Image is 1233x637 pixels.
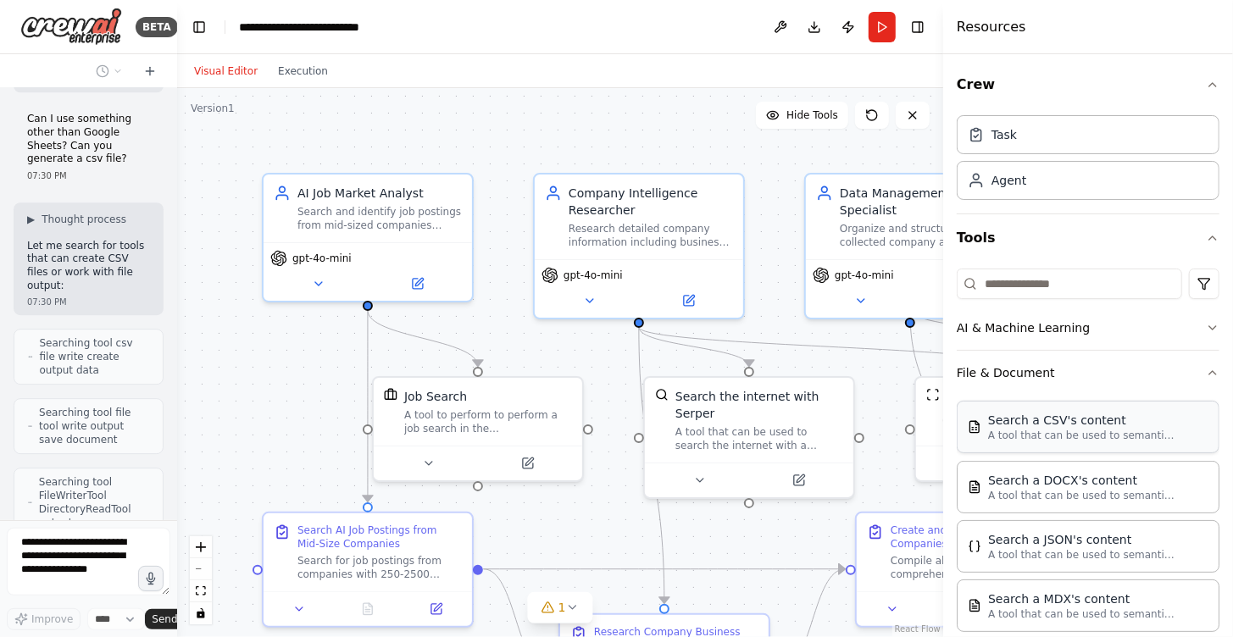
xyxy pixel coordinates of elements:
[483,561,845,578] g: Edge from d6120ad4-f8f3-4e8b-9cc2-52c81ed38061 to 9d50d089-35cc-4f23-8a39-0530f1dc448f
[564,269,623,282] span: gpt-4o-mini
[297,523,462,551] div: Search AI Job Postings from Mid-Size Companies
[384,388,397,402] img: SerplyJobSearchTool
[369,274,465,294] button: Open in side panel
[968,540,981,553] img: JSONSearchTool
[190,536,212,558] button: zoom in
[968,420,981,434] img: CSVSearchTool
[630,327,758,366] g: Edge from 27ac99ee-2192-4275-abb5-870e94eec8f1 to f2a66606-5b86-4dc3-81ce-a81dbc6a014b
[835,269,894,282] span: gpt-4o-mini
[528,592,593,623] button: 1
[191,102,235,115] div: Version 1
[957,108,1219,213] div: Crew
[756,102,848,129] button: Hide Tools
[891,554,1055,581] div: Compile all collected data into a comprehensive spreadsheet/database with the following columns: ...
[643,376,855,499] div: SerperDevToolSearch the internet with SerperA tool that can be used to search the internet with a...
[297,554,462,581] div: Search for job postings from companies with 250-2500 employees that mention AI, artificial intell...
[190,536,212,624] div: React Flow controls
[968,599,981,612] img: MDXSearchTool
[359,310,486,366] g: Edge from 7fd46bbb-9134-41f3-a813-b6fc108611c6 to d575f7f7-26b3-4504-ae56-4dab258b7718
[751,470,847,490] button: Open in side panel
[988,489,1175,502] p: A tool that can be used to semantic search a query from a DOCX's content.
[957,306,1219,350] button: AI & Machine Learning
[136,61,164,81] button: Start a new chat
[190,558,212,580] button: zoom out
[480,453,575,474] button: Open in side panel
[262,512,474,628] div: Search AI Job Postings from Mid-Size CompaniesSearch for job postings from companies with 250-250...
[804,173,1016,319] div: Data Management SpecialistOrganize and structure the collected company and job data into a compre...
[906,15,930,39] button: Hide right sidebar
[855,512,1067,628] div: Create and Update AI Companies DatabaseCompile all collected data into a comprehensive spreadshee...
[957,61,1219,108] button: Crew
[136,17,178,37] div: BETA
[372,376,584,482] div: SerplyJobSearchToolJob SearchA tool to perform to perform a job search in the [GEOGRAPHIC_DATA] w...
[786,108,838,122] span: Hide Tools
[840,222,1004,249] div: Organize and structure the collected company and job data into a comprehensive spreadsheet format...
[988,412,1175,429] div: Search a CSV's content
[145,609,197,629] button: Send
[42,213,126,226] span: Thought process
[533,173,745,319] div: Company Intelligence ResearcherResearch detailed company information including business model, CE...
[152,612,177,626] span: Send
[988,607,1175,621] p: A tool that can be used to semantic search a query from a MDX's content.
[988,429,1175,442] p: A tool that can be used to semantic search a query from a CSV's content.
[190,602,212,624] button: toggle interactivity
[641,291,736,311] button: Open in side panel
[988,472,1175,489] div: Search a DOCX's content
[404,388,467,405] div: Job Search
[359,310,376,501] g: Edge from 7fd46bbb-9134-41f3-a813-b6fc108611c6 to d6120ad4-f8f3-4e8b-9cc2-52c81ed38061
[991,172,1026,189] div: Agent
[89,61,130,81] button: Switch to previous chat
[925,599,997,619] button: No output available
[138,566,164,591] button: Click to speak your automation idea
[27,213,35,226] span: ▶
[27,169,150,182] div: 07:30 PM
[558,599,566,616] span: 1
[31,612,73,626] span: Improve
[988,590,1175,607] div: Search a MDX's content
[27,213,126,226] button: ▶Thought process
[39,475,149,529] span: Searching tool FileWriterTool DirectoryReadTool output
[262,173,474,302] div: AI Job Market AnalystSearch and identify job postings from mid-sized companies (250-2500 employee...
[569,185,733,219] div: Company Intelligence Researcher
[914,376,1126,482] div: ScrapeWebsiteTool
[895,624,941,634] a: React Flow attribution
[297,205,462,232] div: Search and identify job postings from mid-sized companies (250-2500 employees) that mention AI in...
[297,185,462,202] div: AI Job Market Analyst
[988,531,1175,548] div: Search a JSON's content
[184,61,268,81] button: Visual Editor
[630,327,1029,366] g: Edge from 27ac99ee-2192-4275-abb5-870e94eec8f1 to 528a391f-f699-4712-a6a4-8659511c8f4e
[569,222,733,249] div: Research detailed company information including business model, CEO details, revenue, and employe...
[187,15,211,39] button: Hide left sidebar
[957,214,1219,262] button: Tools
[991,126,1017,143] div: Task
[27,240,150,292] p: Let me search for tools that can create CSV files or work with file output:
[27,296,150,308] div: 07:30 PM
[239,19,385,36] nav: breadcrumb
[926,388,940,402] img: ScrapeWebsiteTool
[40,336,150,377] span: Searching tool csv file write create output data
[39,406,149,446] span: Searching tool file tool write output save document
[20,8,122,46] img: Logo
[968,480,981,494] img: DOCXSearchTool
[957,351,1219,395] button: File & Document
[840,185,1004,219] div: Data Management Specialist
[190,580,212,602] button: fit view
[292,252,352,265] span: gpt-4o-mini
[27,113,150,165] p: Can I use something other than Google Sheets? Can you generate a csv file?
[675,388,843,422] div: Search the internet with Serper
[655,388,669,402] img: SerperDevTool
[957,17,1026,37] h4: Resources
[332,599,404,619] button: No output available
[404,408,572,435] div: A tool to perform to perform a job search in the [GEOGRAPHIC_DATA] with a search_query.
[912,291,1008,311] button: Open in side panel
[988,548,1175,562] p: A tool that can be used to semantic search a query from a JSON's content.
[675,425,843,452] div: A tool that can be used to search the internet with a search_query. Supports different search typ...
[268,61,338,81] button: Execution
[407,599,465,619] button: Open in side panel
[891,523,1055,551] div: Create and Update AI Companies Database
[630,327,673,603] g: Edge from 27ac99ee-2192-4275-abb5-870e94eec8f1 to c4149cbd-42fe-4a98-9928-831dfdcb41e0
[7,608,81,630] button: Improve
